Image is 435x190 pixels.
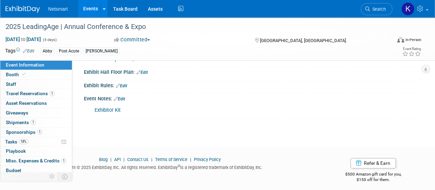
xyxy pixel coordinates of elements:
[37,129,42,134] span: 1
[22,72,25,76] i: Booth reservation complete
[137,70,148,75] a: Edit
[23,49,34,53] a: Edit
[6,129,42,135] span: Sponsorships
[41,48,54,55] div: Abby
[0,128,72,137] a: Sponsorships1
[350,158,396,168] a: Refer & Earn
[405,37,421,42] div: In-Person
[370,7,386,12] span: Search
[0,118,72,127] a: Shipments1
[6,168,21,173] span: Budget
[194,157,221,162] a: Privacy Policy
[84,80,421,89] div: Exhibit Rules:
[0,156,72,166] a: Misc. Expenses & Credits1
[112,36,153,43] button: Committed
[150,157,154,162] span: |
[0,147,72,156] a: Playbook
[48,6,68,12] span: Netsmart
[84,93,421,102] div: Event Notes:
[6,120,36,125] span: Shipments
[116,83,127,88] a: Edit
[0,108,72,118] a: Giveaways
[42,38,57,42] span: (4 days)
[6,110,28,116] span: Giveaways
[0,60,72,70] a: Event Information
[0,166,72,175] a: Budget
[178,164,180,168] sup: ®
[325,167,421,183] div: $500 Amazon gift card for you,
[401,2,414,16] img: Kaitlyn Woicke
[109,157,113,162] span: |
[0,99,72,108] a: Asset Reservations
[84,67,421,76] div: Exhibit Hall Floor Plan:
[6,6,40,13] img: ExhibitDay
[6,158,66,163] span: Misc. Expenses & Credits
[114,157,121,162] a: API
[0,70,72,79] a: Booth
[127,157,149,162] a: Contact Us
[5,139,28,144] span: Tasks
[95,107,121,113] a: Exhibitor Kit
[61,158,66,163] span: 1
[58,172,72,181] td: Toggle Event Tabs
[0,89,72,98] a: Travel Reservations1
[188,157,193,162] span: |
[361,3,392,15] a: Search
[360,36,421,46] div: Event Format
[114,97,125,101] a: Edit
[5,47,34,55] td: Tags
[0,137,72,147] a: Tasks18%
[50,91,55,96] span: 1
[6,81,16,87] span: Staff
[99,157,108,162] a: Blog
[84,48,120,55] div: [PERSON_NAME]
[6,91,55,96] span: Travel Reservations
[31,120,36,125] span: 1
[260,38,346,43] span: [GEOGRAPHIC_DATA], [GEOGRAPHIC_DATA]
[20,37,26,42] span: to
[5,163,315,171] div: Copyright © 2025 ExhibitDay, Inc. All rights reserved. ExhibitDay is a registered trademark of Ex...
[122,157,126,162] span: |
[6,72,27,77] span: Booth
[19,139,28,144] span: 18%
[0,80,72,89] a: Staff
[3,21,386,33] div: 2025 LeadingAge | Annual Conference & Expo
[5,36,41,42] span: [DATE] [DATE]
[6,62,44,68] span: Event Information
[6,148,26,154] span: Playbook
[155,157,187,162] a: Terms of Service
[46,172,58,181] td: Personalize Event Tab Strip
[57,48,81,55] div: Post Acute
[325,177,421,183] div: $150 off for them.
[402,47,421,51] div: Event Rating
[6,100,47,106] span: Asset Reservations
[397,37,404,42] img: Format-Inperson.png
